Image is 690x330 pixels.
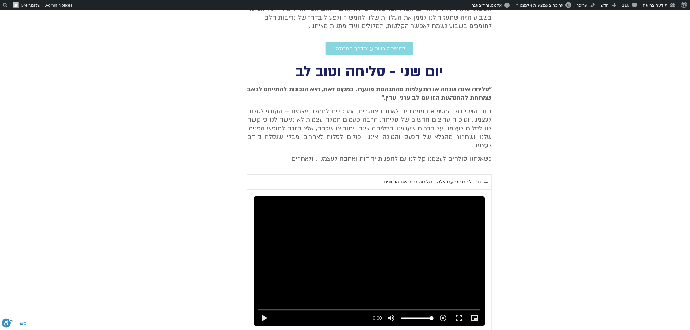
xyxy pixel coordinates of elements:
[247,174,492,189] summary: תרגול יום שני עם אלה - סליחה לשלושת הכיוונים
[21,3,30,7] span: Greif
[247,85,492,102] span: "סליחה אינה שכחה או התעלמות מהתנהגות פוגעת. במקום זאת, היא הנכונות להתייחס לכאב שמתחת להתנהגות הז...
[247,65,492,79] h2: יום שני - סליחה וטוב לב
[247,5,492,30] p: השבוע פתוח ללא עלות ובאהבה. ובו בעת יש לנו הרבה הוצאות, ונודה מאוד על תמיכה בשבוע הזה שתעזור לנו ...
[516,3,563,7] span: עריכה באמצעות אלמנטור
[384,178,481,186] div: תרגול יום שני עם אלה - סליחה לשלושת הכיוונים
[326,42,413,55] a: לתמיכה בשבוע ״בדרך החמלה״
[334,46,405,52] span: לתמיכה בשבוע ״בדרך החמלה״
[247,107,492,150] span: ביום השני של המסע אנו מעמיקים לאחד האתגרים המרכזיים לחמלה עצמית – הקושי לסלוח לעצמנו, וטיפוח ערוצ...
[247,155,492,163] p: כשאנחנו סולחים לעצמנו קל לנו גם להפנות ידידות ואהבה לעצמנו , ולאחרים.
